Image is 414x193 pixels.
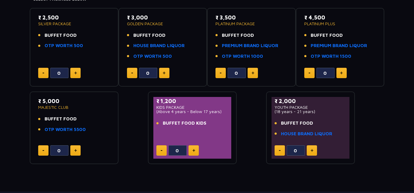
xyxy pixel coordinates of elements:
[275,97,346,105] p: ₹ 2,000
[133,53,172,60] a: OTP WORTH 500
[311,149,313,152] img: plus
[163,120,206,127] span: BUFFET FOOD KIDS
[127,13,199,22] p: ₹ 3,000
[281,120,313,127] span: BUFFET FOOD
[215,13,287,22] p: ₹ 3,500
[222,42,278,49] a: PREMIUM BRAND LIQUOR
[42,150,44,151] img: minus
[133,42,185,49] a: HOUSE BRAND LIQUOR
[215,22,287,26] p: PLATINUM PACKAGE
[311,42,367,49] a: PREMIUM BRAND LIQUOR
[163,71,165,74] img: plus
[222,32,254,39] span: BUFFET FOOD
[45,42,83,49] a: OTP WORTH 500
[304,13,376,22] p: ₹ 4,500
[38,13,110,22] p: ₹ 2,500
[127,22,199,26] p: GOLDEN PACKAGE
[74,71,77,74] img: plus
[275,109,346,114] p: (18 years - 21 years)
[156,97,228,105] p: ₹ 1,200
[252,71,254,74] img: plus
[340,71,343,74] img: plus
[156,109,228,114] p: (Above 4 years - Below 17 years)
[156,105,228,109] p: KIDS PACKAGE
[311,53,351,60] a: OTP WORTH 1500
[45,32,77,39] span: BUFFET FOOD
[38,97,110,105] p: ₹ 5,000
[133,32,165,39] span: BUFFET FOOD
[222,53,263,60] a: OTP WORTH 1000
[311,32,343,39] span: BUFFET FOOD
[304,22,376,26] p: PLATINUM PLUS
[281,130,332,137] a: HOUSE BRAND LIQUOR
[45,126,86,133] a: OTP WORTH 5500
[38,22,110,26] p: SILVER PACKAGE
[161,150,162,151] img: minus
[74,149,77,152] img: plus
[38,105,110,109] p: MAJESTIC CLUB
[192,149,195,152] img: plus
[275,105,346,109] p: YOUTH PACKAGE
[279,150,281,151] img: minus
[45,115,77,122] span: BUFFET FOOD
